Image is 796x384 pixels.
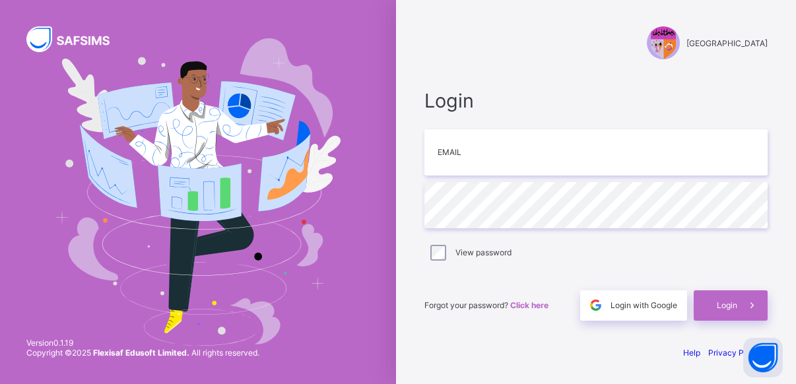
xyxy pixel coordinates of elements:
[683,348,700,358] a: Help
[455,247,512,257] label: View password
[510,300,548,310] a: Click here
[708,348,762,358] a: Privacy Policy
[26,338,259,348] span: Version 0.1.19
[588,298,603,313] img: google.396cfc9801f0270233282035f929180a.svg
[686,38,768,48] span: [GEOGRAPHIC_DATA]
[743,338,783,377] button: Open asap
[424,89,768,112] span: Login
[424,300,548,310] span: Forgot your password?
[611,300,677,310] span: Login with Google
[55,38,341,346] img: Hero Image
[717,300,737,310] span: Login
[26,348,259,358] span: Copyright © 2025 All rights reserved.
[93,348,189,358] strong: Flexisaf Edusoft Limited.
[26,26,125,52] img: SAFSIMS Logo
